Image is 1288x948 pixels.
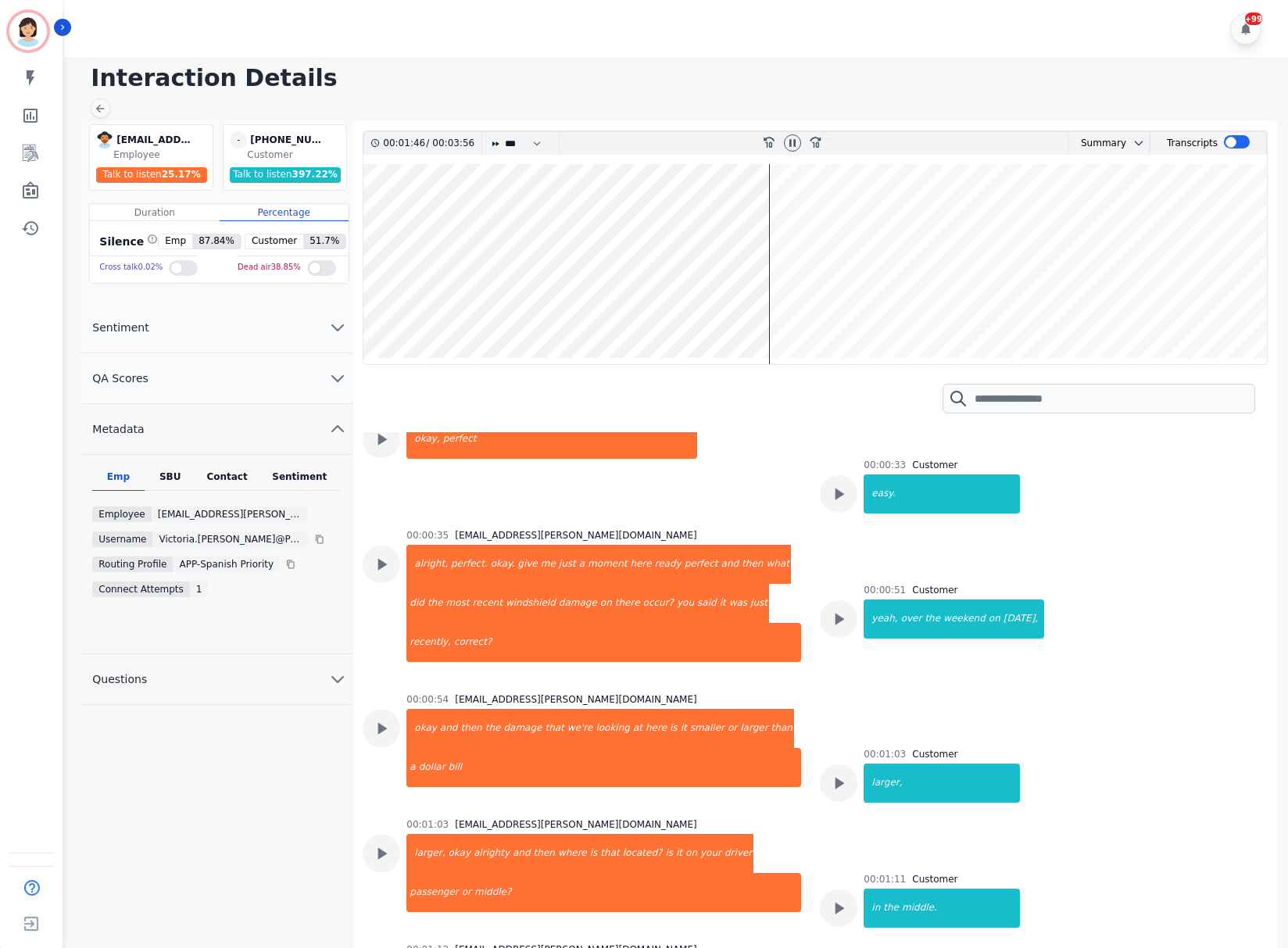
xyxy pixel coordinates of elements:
[442,420,697,459] div: perfect
[96,167,207,183] div: Talk to listen
[749,584,769,623] div: just
[90,204,219,221] div: Duration
[303,234,345,249] span: 51.7 %
[417,748,447,787] div: dollar
[900,599,924,639] div: over
[557,545,578,584] div: just
[190,581,209,597] div: 1
[912,873,957,885] div: Customer
[406,818,449,831] div: 00:01:03
[683,545,720,584] div: perfect
[543,709,565,748] div: that
[1132,137,1145,149] svg: chevron down
[621,834,664,873] div: located?
[455,818,697,831] div: [EMAIL_ADDRESS][PERSON_NAME][DOMAIN_NAME]
[739,709,769,748] div: larger
[599,584,614,623] div: on
[438,709,460,748] div: and
[599,834,621,873] div: that
[484,709,503,748] div: the
[865,889,882,928] div: in
[589,834,599,873] div: is
[674,834,684,873] div: it
[566,709,595,748] div: we're
[92,556,173,572] div: Routing Profile
[539,545,557,584] div: me
[453,623,801,662] div: correct?
[696,584,718,623] div: said
[586,545,628,584] div: moment
[80,404,353,455] button: Metadata chevron up
[1167,132,1218,155] div: Transcripts
[145,470,196,491] div: SBU
[642,584,675,623] div: occur?
[9,13,47,50] img: Bordered avatar
[720,545,741,584] div: and
[689,709,726,748] div: smaller
[864,873,906,885] div: 00:01:11
[718,584,728,623] div: it
[912,748,957,760] div: Customer
[455,529,697,542] div: [EMAIL_ADDRESS][PERSON_NAME][DOMAIN_NAME]
[489,545,517,584] div: okay.
[578,545,586,584] div: a
[865,599,899,639] div: yeah,
[557,584,599,623] div: damage
[408,545,449,584] div: alright,
[1245,13,1262,25] div: +99
[80,654,353,705] button: Questions chevron down
[629,545,653,584] div: here
[446,834,472,873] div: okay
[92,470,144,491] div: Emp
[532,834,556,873] div: then
[408,584,426,623] div: did
[245,234,303,249] span: Customer
[1068,132,1126,155] div: Summary
[473,873,801,912] div: middle?
[152,506,308,522] div: [EMAIL_ADDRESS][PERSON_NAME][DOMAIN_NAME]
[408,748,417,787] div: a
[80,671,159,687] span: Questions
[408,873,460,912] div: passenger
[230,131,247,148] span: -
[162,169,201,180] span: 25.17 %
[447,748,802,787] div: bill
[511,834,532,873] div: and
[445,584,471,623] div: most
[328,420,347,438] svg: chevron up
[865,764,1020,803] div: larger,
[192,234,241,249] span: 87.84 %
[516,545,538,584] div: give
[502,709,543,748] div: damage
[942,599,987,639] div: weekend
[408,623,453,662] div: recently,
[408,709,438,748] div: okay
[723,834,753,873] div: driver
[882,889,900,928] div: the
[679,709,689,748] div: it
[247,148,343,161] div: Customer
[152,531,309,547] div: victoria.[PERSON_NAME]@permaplate.com099204e2-51b3-11ee-843c-709685a97063
[504,584,557,623] div: windshield
[614,584,642,623] div: there
[328,369,347,388] svg: chevron down
[664,834,674,873] div: is
[173,556,280,572] div: APP-Spanish Priority
[258,470,341,491] div: Sentiment
[408,834,446,873] div: larger,
[1126,137,1145,149] button: chevron down
[328,318,347,337] svg: chevron down
[631,709,644,748] div: at
[92,581,190,597] div: Connect Attempts
[653,545,683,584] div: ready
[865,474,1020,513] div: easy.
[96,234,158,249] div: Silence
[864,584,906,596] div: 00:00:51
[644,709,668,748] div: here
[429,132,472,155] div: 00:03:56
[471,584,504,623] div: recent
[230,167,341,183] div: Talk to listen
[900,889,1020,928] div: middle.
[459,709,483,748] div: then
[238,256,301,279] div: Dead air 38.85 %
